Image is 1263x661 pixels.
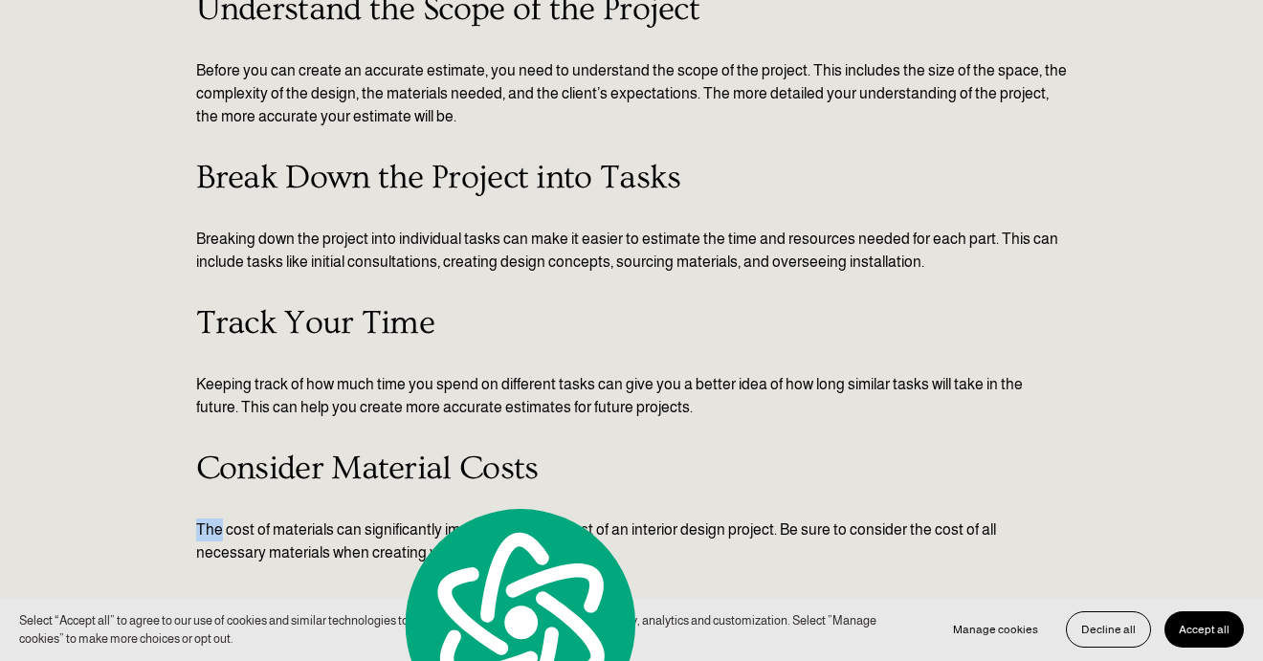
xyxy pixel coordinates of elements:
[196,59,1068,128] p: Before you can create an accurate estimate, you need to understand the scope of the project. This...
[1179,623,1230,636] span: Accept all
[196,595,1068,633] h3: Include a Contingency
[1164,611,1244,648] button: Accept all
[196,159,1068,197] h3: Break Down the Project into Tasks
[196,304,1068,342] h3: Track Your Time
[19,611,920,649] p: Select “Accept all” to agree to our use of cookies and similar technologies to enhance your brows...
[1081,623,1136,636] span: Decline all
[196,373,1068,419] p: Keeping track of how much time you spend on different tasks can give you a better idea of how lon...
[196,228,1068,274] p: Breaking down the project into individual tasks can make it easier to estimate the time and resou...
[196,450,1068,488] h3: Consider Material Costs
[939,611,1052,648] button: Manage cookies
[196,518,1068,564] p: The cost of materials can significantly impact the overall cost of an interior design project. Be...
[953,623,1038,636] span: Manage cookies
[1066,611,1151,648] button: Decline all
